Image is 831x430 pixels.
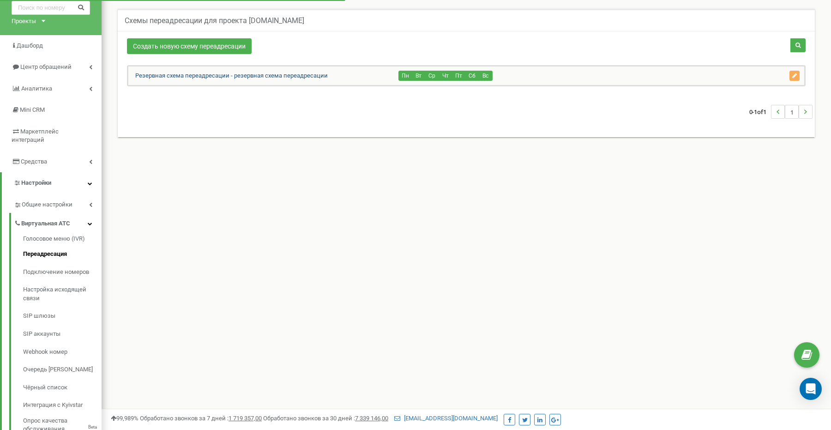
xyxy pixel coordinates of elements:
a: Резервная схема переадресации - резервная схема переадресации [128,72,328,79]
a: [EMAIL_ADDRESS][DOMAIN_NAME] [394,415,498,422]
input: Поиск по номеру [12,1,90,15]
span: Настройки [21,179,51,186]
nav: ... [749,96,813,128]
div: Проекты [12,17,36,26]
a: Настройки [2,172,102,194]
a: SIP аккаунты [23,325,102,343]
span: Центр обращений [20,63,72,70]
div: Open Intercom Messenger [800,378,822,400]
u: 7 339 146,00 [355,415,388,422]
a: SIP шлюзы [23,307,102,325]
u: 1 719 357,00 [229,415,262,422]
span: Аналитика [21,85,52,92]
button: Поиск схемы переадресации [790,38,806,52]
h5: Схемы переадресации для проекта [DOMAIN_NAME] [125,17,304,25]
span: Средства [21,158,47,165]
button: Ср [425,71,439,81]
span: 0-1 1 [749,105,771,119]
button: Пт [452,71,466,81]
button: Вт [412,71,426,81]
span: Дашборд [17,42,43,49]
span: of [757,108,763,116]
a: Виртуальная АТС [14,213,102,232]
span: Общие настройки [22,200,72,209]
a: Чёрный список [23,379,102,397]
a: Голосовое меню (IVR) [23,235,102,246]
button: Пн [398,71,412,81]
span: Виртуальная АТС [21,219,70,228]
a: Общие настройки [14,194,102,213]
a: Переадресация [23,245,102,263]
button: Чт [439,71,452,81]
a: Интеграция с Kyivstar [23,396,102,414]
a: Очередь [PERSON_NAME] [23,361,102,379]
a: Настройка исходящей связи [23,281,102,307]
a: Создать новую схему переадресации [127,38,252,54]
button: Вс [479,71,493,81]
a: Подключение номеров [23,263,102,281]
span: Обработано звонков за 7 дней : [140,415,262,422]
button: Сб [465,71,479,81]
span: Обработано звонков за 30 дней : [263,415,388,422]
a: Webhook номер [23,343,102,361]
span: 99,989% [111,415,138,422]
span: Маркетплейс интеграций [12,128,59,144]
span: Mini CRM [20,106,45,113]
li: 1 [785,105,799,119]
